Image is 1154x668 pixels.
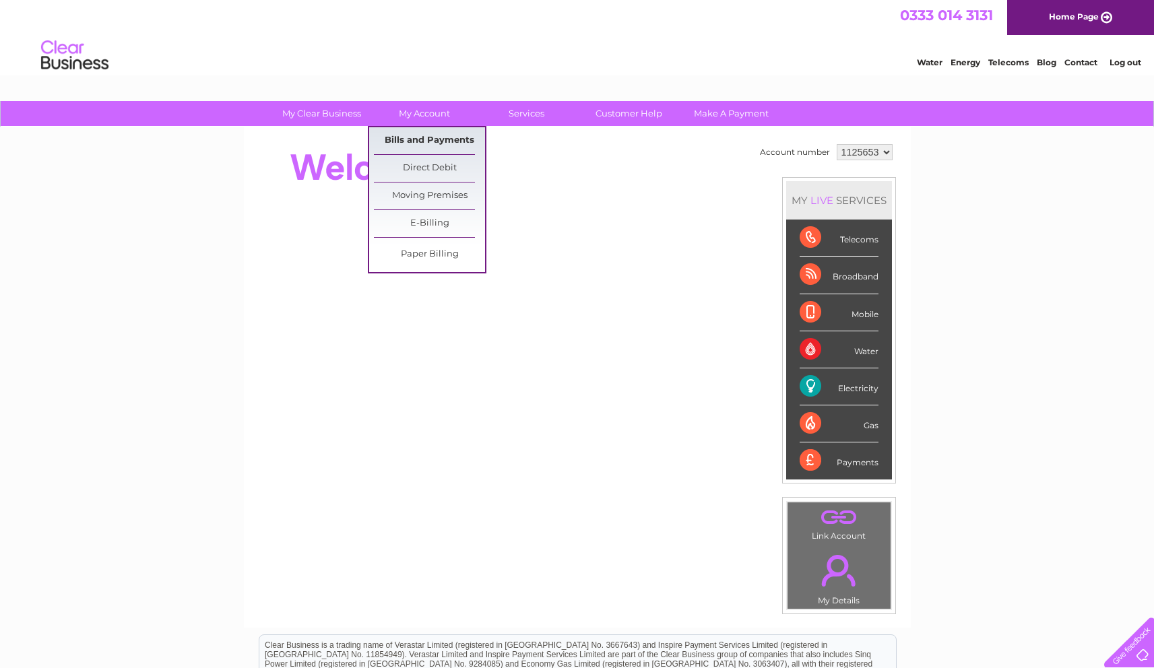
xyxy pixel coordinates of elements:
td: Account number [757,141,833,164]
div: Clear Business is a trading name of Verastar Limited (registered in [GEOGRAPHIC_DATA] No. 3667643... [259,7,896,65]
div: Mobile [800,294,878,331]
a: Moving Premises [374,182,485,209]
a: Direct Debit [374,155,485,182]
a: Blog [1037,57,1056,67]
a: . [791,506,887,529]
div: Water [800,331,878,368]
div: Electricity [800,368,878,405]
a: Log out [1110,57,1141,67]
a: Energy [951,57,980,67]
td: Link Account [787,502,891,544]
a: My Clear Business [266,101,377,126]
a: 0333 014 3131 [900,7,993,24]
div: Telecoms [800,220,878,257]
td: My Details [787,543,891,609]
a: Customer Help [573,101,684,126]
div: Payments [800,442,878,479]
a: My Account [368,101,480,126]
img: logo.png [40,35,109,76]
div: LIVE [808,194,836,207]
a: Paper Billing [374,241,485,268]
a: Services [471,101,582,126]
div: Gas [800,405,878,442]
a: Make A Payment [676,101,787,126]
a: Water [917,57,942,67]
a: E-Billing [374,210,485,237]
a: Bills and Payments [374,127,485,154]
div: Broadband [800,257,878,294]
a: Telecoms [988,57,1029,67]
a: Contact [1064,57,1097,67]
a: . [791,547,887,594]
div: MY SERVICES [786,181,892,220]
